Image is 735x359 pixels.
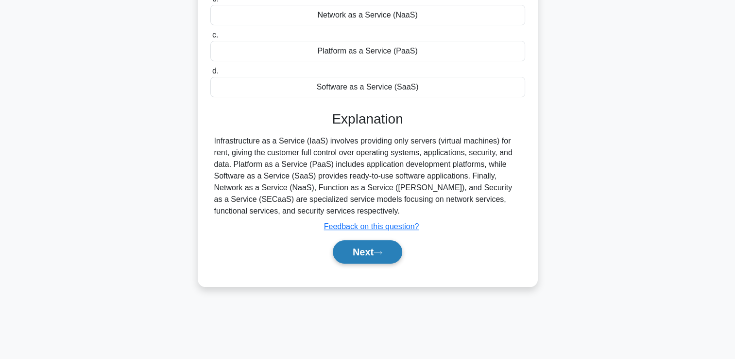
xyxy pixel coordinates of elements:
[210,5,525,25] div: Network as a Service (NaaS)
[212,31,218,39] span: c.
[333,240,402,264] button: Next
[214,135,521,217] div: Infrastructure as a Service (IaaS) involves providing only servers (virtual machines) for rent, g...
[210,77,525,97] div: Software as a Service (SaaS)
[210,41,525,61] div: Platform as a Service (PaaS)
[212,67,219,75] span: d.
[216,111,519,127] h3: Explanation
[324,222,419,231] a: Feedback on this question?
